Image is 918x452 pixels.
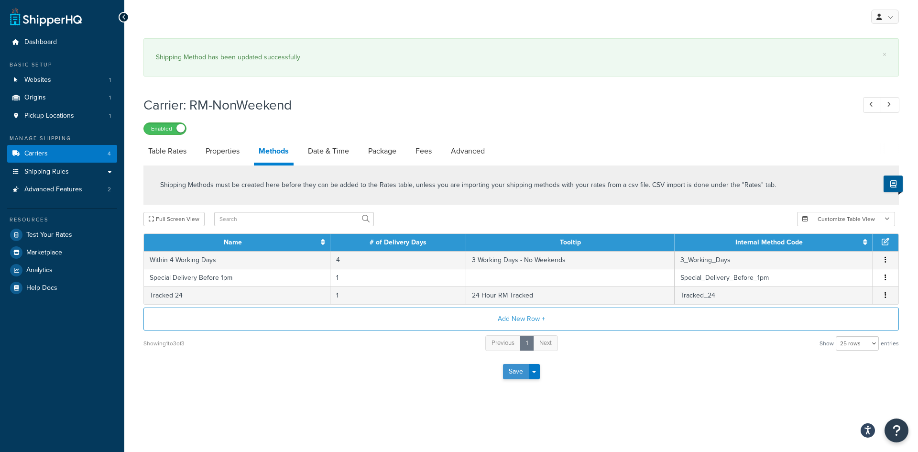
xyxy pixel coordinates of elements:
[254,140,294,165] a: Methods
[735,237,803,247] a: Internal Method Code
[675,287,873,304] td: Tracked_24
[144,287,330,304] td: Tracked 24
[7,71,117,89] a: Websites1
[330,251,466,269] td: 4
[24,150,48,158] span: Carriers
[466,234,675,251] th: Tooltip
[466,251,675,269] td: 3 Working Days - No Weekends
[863,97,882,113] a: Previous Record
[7,163,117,181] a: Shipping Rules
[7,181,117,198] a: Advanced Features2
[224,237,242,247] a: Name
[7,145,117,163] li: Carriers
[24,112,74,120] span: Pickup Locations
[797,212,895,226] button: Customize Table View
[143,140,191,163] a: Table Rates
[7,71,117,89] li: Websites
[330,287,466,304] td: 1
[533,335,558,351] a: Next
[26,284,57,292] span: Help Docs
[109,112,111,120] span: 1
[26,231,72,239] span: Test Your Rates
[675,251,873,269] td: 3_Working_Days
[143,337,185,350] div: Showing 1 to 3 of 3
[884,176,903,192] button: Show Help Docs
[143,96,845,114] h1: Carrier: RM-NonWeekend
[881,97,899,113] a: Next Record
[330,269,466,287] td: 1
[7,262,117,279] a: Analytics
[881,337,899,350] span: entries
[108,186,111,194] span: 2
[466,287,675,304] td: 24 Hour RM Tracked
[7,244,117,261] a: Marketplace
[24,186,82,194] span: Advanced Features
[109,76,111,84] span: 1
[201,140,244,163] a: Properties
[144,269,330,287] td: Special Delivery Before 1pm
[24,168,69,176] span: Shipping Rules
[7,61,117,69] div: Basic Setup
[109,94,111,102] span: 1
[520,335,534,351] a: 1
[160,180,776,190] p: Shipping Methods must be created here before they can be added to the Rates table, unless you are...
[885,419,908,442] button: Open Resource Center
[363,140,401,163] a: Package
[7,216,117,224] div: Resources
[411,140,437,163] a: Fees
[7,107,117,125] li: Pickup Locations
[7,134,117,143] div: Manage Shipping
[7,181,117,198] li: Advanced Features
[144,251,330,269] td: Within 4 Working Days
[143,308,899,331] button: Add New Row +
[108,150,111,158] span: 4
[7,279,117,297] a: Help Docs
[303,140,354,163] a: Date & Time
[7,89,117,107] a: Origins1
[7,145,117,163] a: Carriers4
[7,107,117,125] a: Pickup Locations1
[820,337,834,350] span: Show
[7,226,117,243] a: Test Your Rates
[24,76,51,84] span: Websites
[24,38,57,46] span: Dashboard
[7,33,117,51] a: Dashboard
[26,266,53,275] span: Analytics
[143,212,205,226] button: Full Screen View
[485,335,521,351] a: Previous
[144,123,186,134] label: Enabled
[330,234,466,251] th: # of Delivery Days
[503,364,529,379] button: Save
[492,338,514,347] span: Previous
[214,212,374,226] input: Search
[539,338,552,347] span: Next
[446,140,490,163] a: Advanced
[675,269,873,287] td: Special_Delivery_Before_1pm
[7,89,117,107] li: Origins
[156,51,886,64] div: Shipping Method has been updated successfully
[883,51,886,58] a: ×
[24,94,46,102] span: Origins
[26,249,62,257] span: Marketplace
